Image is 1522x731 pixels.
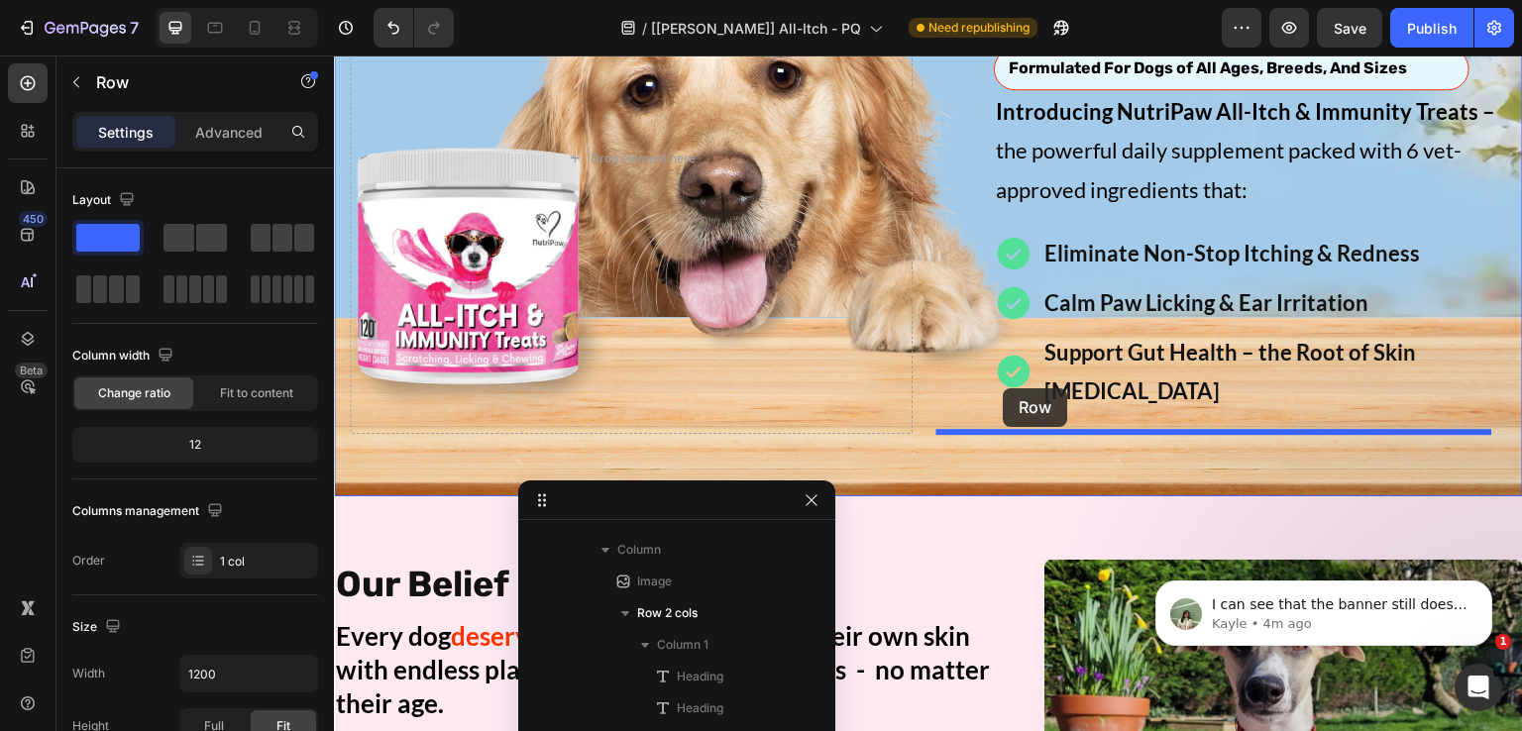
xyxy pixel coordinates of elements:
[642,18,647,39] span: /
[220,384,293,402] span: Fit to content
[72,498,227,525] div: Columns management
[637,603,698,623] span: Row 2 cols
[72,343,177,369] div: Column width
[1407,18,1457,39] div: Publish
[19,211,48,227] div: 450
[195,122,263,143] p: Advanced
[72,187,139,214] div: Layout
[928,19,1030,37] span: Need republishing
[1455,664,1502,711] iframe: Intercom live chat
[374,8,454,48] div: Undo/Redo
[72,665,105,682] div: Width
[651,18,861,39] span: [[PERSON_NAME]] All-Itch - PQ
[1126,539,1522,678] iframe: Intercom notifications message
[72,552,105,570] div: Order
[677,667,723,686] span: Heading
[677,698,723,718] span: Heading
[96,70,265,94] p: Row
[98,122,154,143] p: Settings
[98,384,170,402] span: Change ratio
[1334,20,1366,37] span: Save
[1495,634,1511,650] span: 1
[72,614,125,641] div: Size
[130,16,139,40] p: 7
[1317,8,1382,48] button: Save
[617,540,661,560] span: Column
[637,572,672,591] span: Image
[180,656,317,691] input: Auto
[76,431,314,459] div: 12
[1390,8,1473,48] button: Publish
[334,55,1522,731] iframe: To enrich screen reader interactions, please activate Accessibility in Grammarly extension settings
[8,8,148,48] button: 7
[657,635,708,655] span: Column 1
[15,363,48,378] div: Beta
[220,553,313,571] div: 1 col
